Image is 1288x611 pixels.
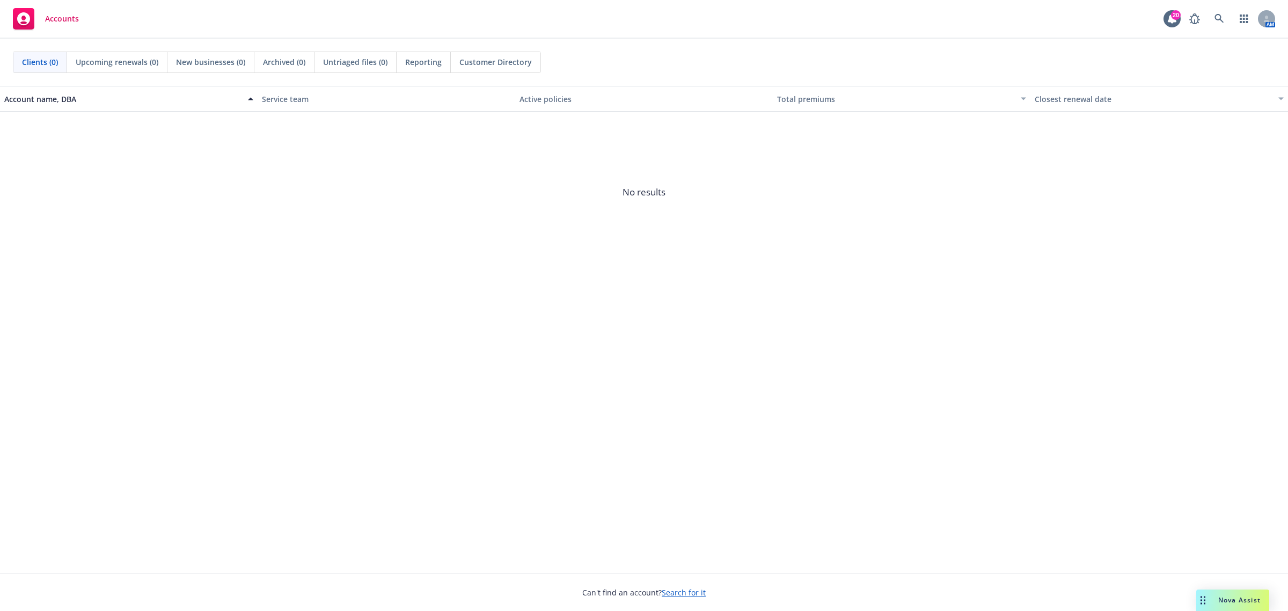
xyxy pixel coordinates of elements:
div: Drag to move [1196,590,1210,611]
button: Active policies [515,86,773,112]
div: Account name, DBA [4,93,241,105]
a: Accounts [9,4,83,34]
a: Search for it [662,587,706,598]
div: Closest renewal date [1035,93,1272,105]
a: Report a Bug [1184,8,1205,30]
span: New businesses (0) [176,56,245,68]
span: Clients (0) [22,56,58,68]
a: Search [1209,8,1230,30]
button: Total premiums [773,86,1030,112]
button: Nova Assist [1196,590,1269,611]
button: Service team [258,86,515,112]
span: Upcoming renewals (0) [76,56,158,68]
span: Can't find an account? [582,587,706,598]
span: Archived (0) [263,56,305,68]
button: Closest renewal date [1030,86,1288,112]
div: Total premiums [777,93,1014,105]
div: 20 [1171,9,1181,19]
span: Untriaged files (0) [323,56,387,68]
span: Customer Directory [459,56,532,68]
a: Switch app [1233,8,1255,30]
div: Service team [262,93,511,105]
span: Nova Assist [1218,595,1261,605]
span: Accounts [45,14,79,23]
span: Reporting [405,56,442,68]
div: Active policies [519,93,769,105]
